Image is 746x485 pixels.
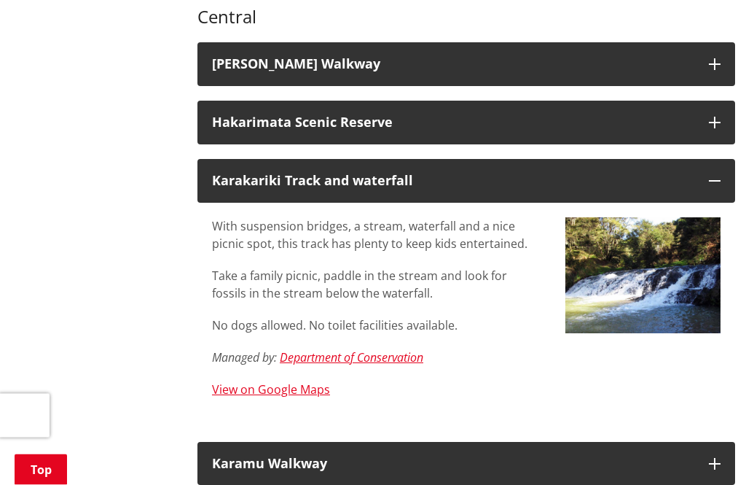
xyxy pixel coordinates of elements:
a: Department of Conservation [280,350,423,366]
button: Hakarimata Scenic Reserve [197,101,735,145]
div: Karamu Walkway [212,457,694,472]
a: Top [15,454,67,485]
em: Managed by: [212,350,277,366]
button: [PERSON_NAME] Walkway [197,43,735,87]
p: With suspension bridges, a stream, waterfall and a nice picnic spot, this track has plenty to kee... [212,218,543,253]
div: [PERSON_NAME] Walkway [212,58,694,72]
iframe: Messenger Launcher [679,424,731,476]
button: Karakariki Track and waterfall [197,160,735,203]
p: Take a family picnic, paddle in the stream and look for fossils in the stream below the waterfall. [212,268,543,303]
p: No dogs allowed. No toilet facilities available. [212,317,543,335]
img: karakariki waterfall [565,218,721,334]
h3: Karakariki Track and waterfall [212,174,694,189]
a: View on Google Maps [212,382,330,398]
h3: Hakarimata Scenic Reserve [212,116,694,131]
